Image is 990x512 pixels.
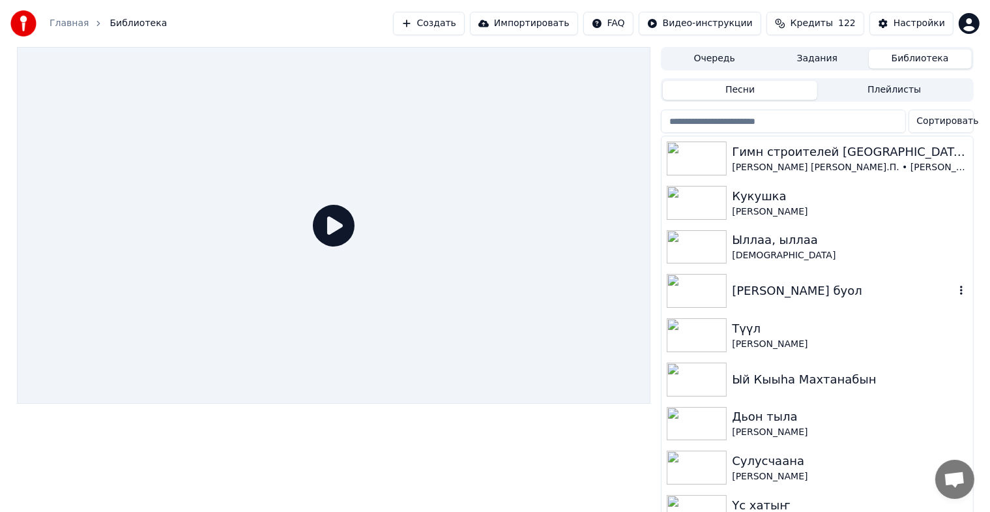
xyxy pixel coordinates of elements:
[732,426,967,439] div: [PERSON_NAME]
[732,231,967,249] div: Ыллаа, ыллаа
[470,12,578,35] button: Импортировать
[663,81,817,100] button: Песни
[838,17,856,30] span: 122
[732,161,967,174] div: [PERSON_NAME] [PERSON_NAME].П. • [PERSON_NAME]А. • [PERSON_NAME]Г.
[894,17,945,30] div: Настройки
[732,452,967,470] div: Сулусчаана
[817,81,972,100] button: Плейлисты
[791,17,833,30] span: Кредиты
[935,460,974,499] a: Открытый чат
[732,282,954,300] div: [PERSON_NAME] буол
[869,50,972,68] button: Библиотека
[732,408,967,426] div: Дьон тыла
[732,338,967,351] div: [PERSON_NAME]
[917,115,979,128] span: Сортировать
[732,205,967,218] div: [PERSON_NAME]
[732,249,967,262] div: [DEMOGRAPHIC_DATA]
[10,10,36,37] img: youka
[50,17,89,30] a: Главная
[109,17,167,30] span: Библиотека
[732,370,967,389] div: Ый Кыыһа Махтанабын
[732,187,967,205] div: Кукушка
[663,50,766,68] button: Очередь
[50,17,167,30] nav: breadcrumb
[732,470,967,483] div: [PERSON_NAME]
[732,143,967,161] div: Гимн строителей [GEOGRAPHIC_DATA] ([GEOGRAPHIC_DATA])
[766,12,864,35] button: Кредиты122
[639,12,761,35] button: Видео-инструкции
[583,12,633,35] button: FAQ
[732,320,967,338] div: Түүл
[393,12,465,35] button: Создать
[869,12,954,35] button: Настройки
[766,50,869,68] button: Задания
